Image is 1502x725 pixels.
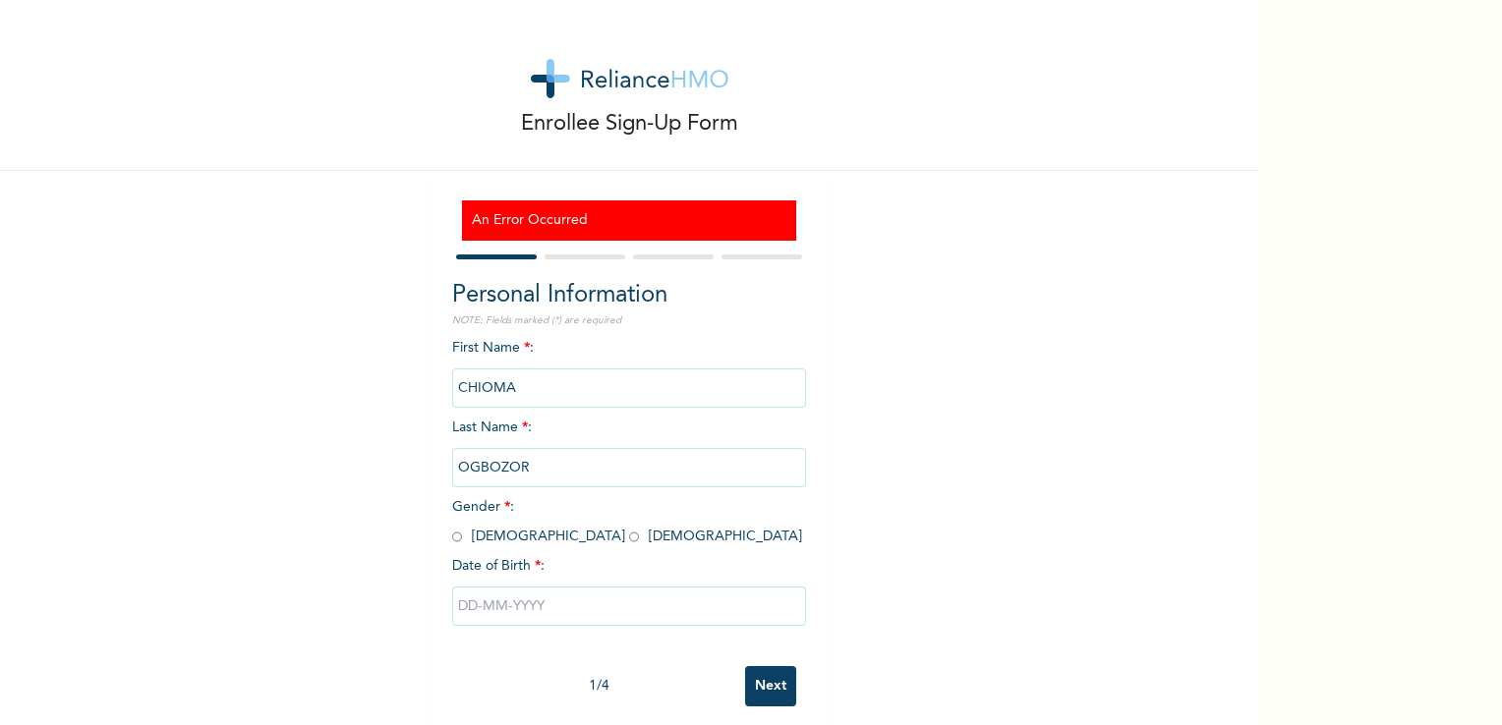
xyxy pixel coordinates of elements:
input: Enter your first name [452,368,806,408]
span: Gender : [DEMOGRAPHIC_DATA] [DEMOGRAPHIC_DATA] [452,500,802,543]
input: Next [745,666,796,706]
div: 1 / 4 [452,676,745,697]
h3: An Error Occurred [472,210,786,231]
span: Date of Birth : [452,556,545,577]
img: logo [531,59,728,98]
p: NOTE: Fields marked (*) are required [452,313,806,328]
span: First Name : [452,341,806,395]
h2: Personal Information [452,278,806,313]
p: Enrollee Sign-Up Form [521,108,738,140]
input: Enter your last name [452,448,806,487]
input: DD-MM-YYYY [452,586,806,626]
span: Last Name : [452,420,806,474]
